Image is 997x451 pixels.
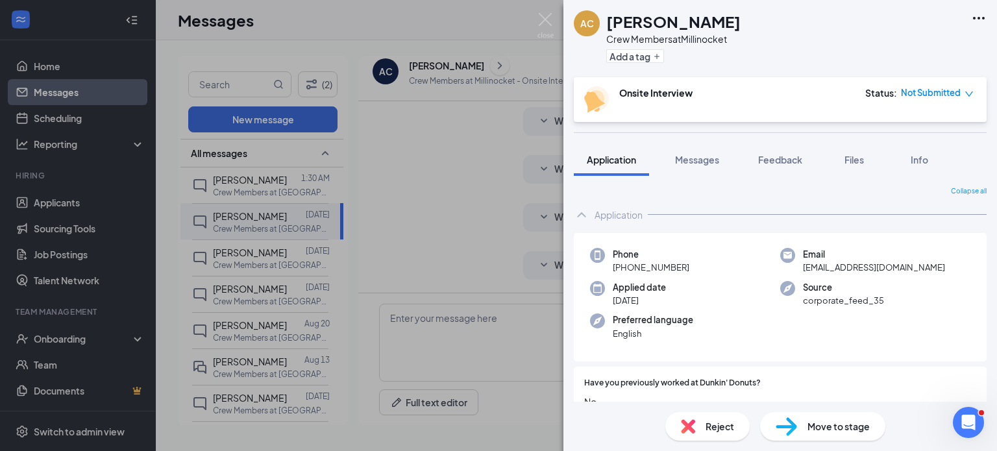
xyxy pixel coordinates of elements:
span: Email [803,248,945,261]
span: Source [803,281,884,294]
span: Messages [675,154,719,165]
span: Applied date [613,281,666,294]
button: PlusAdd a tag [606,49,664,63]
span: Have you previously worked at Dunkin' Donuts? [584,377,761,389]
div: Status : [865,86,897,99]
span: No [584,395,976,409]
b: Onsite Interview [619,87,693,99]
span: Feedback [758,154,802,165]
span: [EMAIL_ADDRESS][DOMAIN_NAME] [803,261,945,274]
span: Application [587,154,636,165]
span: Move to stage [807,419,870,433]
span: down [965,90,974,99]
span: [DATE] [613,294,666,307]
svg: ChevronUp [574,207,589,223]
h1: [PERSON_NAME] [606,10,741,32]
span: English [613,327,693,340]
div: Application [595,208,643,221]
span: corporate_feed_35 [803,294,884,307]
div: Crew Members at Millinocket [606,32,741,45]
span: Collapse all [951,186,987,197]
span: Info [911,154,928,165]
span: Reject [706,419,734,433]
iframe: Intercom live chat [953,407,984,438]
div: AC [580,17,594,30]
span: Preferred language [613,313,693,326]
span: Files [844,154,864,165]
span: Phone [613,248,689,261]
svg: Plus [653,53,661,60]
span: Not Submitted [901,86,961,99]
span: [PHONE_NUMBER] [613,261,689,274]
svg: Ellipses [971,10,987,26]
